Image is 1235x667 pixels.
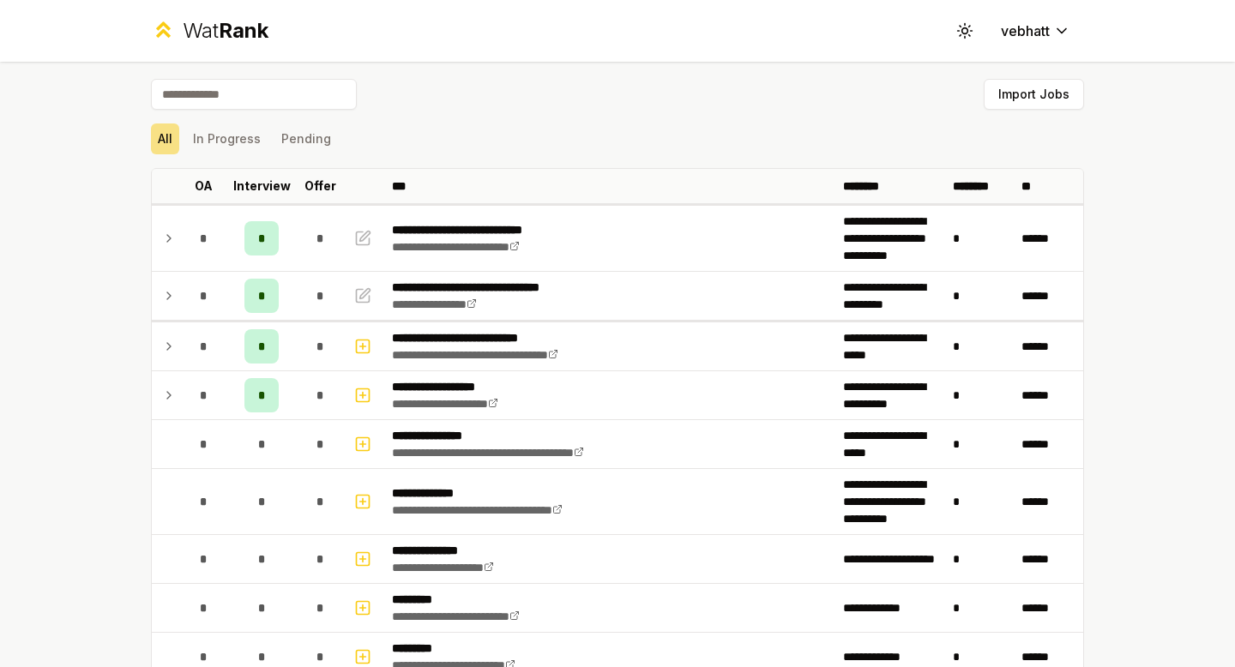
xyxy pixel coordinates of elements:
button: In Progress [186,123,268,154]
span: vebhatt [1001,21,1050,41]
p: Interview [233,177,291,195]
span: Rank [219,18,268,43]
div: Wat [183,17,268,45]
button: Import Jobs [984,79,1084,110]
a: WatRank [151,17,268,45]
button: Pending [274,123,338,154]
button: All [151,123,179,154]
p: OA [195,177,213,195]
button: vebhatt [987,15,1084,46]
p: Offer [304,177,336,195]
